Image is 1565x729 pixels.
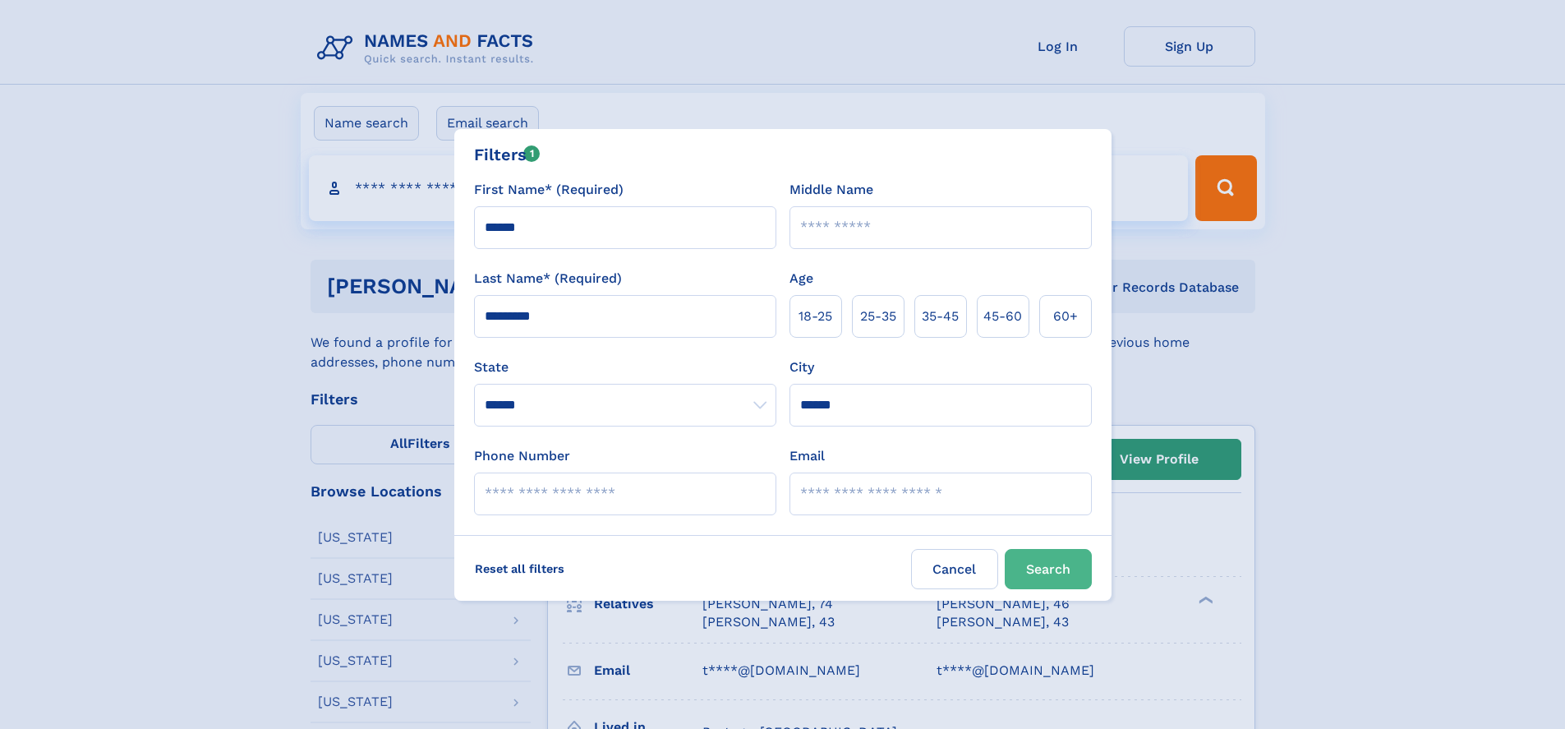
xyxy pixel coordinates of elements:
[464,549,575,588] label: Reset all filters
[474,142,541,167] div: Filters
[1053,307,1078,326] span: 60+
[474,269,622,288] label: Last Name* (Required)
[1005,549,1092,589] button: Search
[983,307,1022,326] span: 45‑60
[474,180,624,200] label: First Name* (Required)
[860,307,896,326] span: 25‑35
[789,446,825,466] label: Email
[911,549,998,589] label: Cancel
[799,307,832,326] span: 18‑25
[474,358,776,377] label: State
[789,269,813,288] label: Age
[474,446,570,466] label: Phone Number
[922,307,959,326] span: 35‑45
[789,358,814,377] label: City
[789,180,873,200] label: Middle Name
